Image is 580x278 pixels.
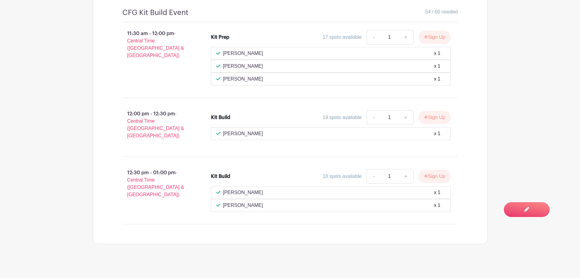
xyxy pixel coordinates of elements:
a: - [367,30,381,45]
div: Kit Prep [211,34,229,41]
p: [PERSON_NAME] [223,202,263,209]
p: [PERSON_NAME] [223,50,263,57]
p: 12:00 pm - 12:30 pm [113,108,202,142]
div: x 1 [434,63,440,70]
a: + [398,30,413,45]
p: 11:30 am - 12:00 pm [113,27,202,62]
p: [PERSON_NAME] [223,189,263,196]
p: [PERSON_NAME] [223,130,263,137]
div: 17 spots available [323,34,362,41]
div: x 1 [434,189,440,196]
p: [PERSON_NAME] [223,63,263,70]
div: Kit Build [211,173,230,180]
p: [PERSON_NAME] [223,75,263,83]
button: Sign Up [419,31,451,44]
a: + [398,110,413,125]
span: - Central Time ([GEOGRAPHIC_DATA] & [GEOGRAPHIC_DATA]) [127,170,184,197]
a: - [367,110,381,125]
div: 19 spots available [323,114,362,121]
span: - Central Time ([GEOGRAPHIC_DATA] & [GEOGRAPHIC_DATA]) [127,111,184,138]
div: x 1 [434,130,440,137]
button: Sign Up [419,170,451,183]
span: 54 / 60 needed [425,8,458,16]
h4: CFG Kit Build Event [122,8,188,17]
button: Sign Up [419,111,451,124]
a: + [398,169,413,184]
div: 18 spots available [323,173,362,180]
div: x 1 [434,50,440,57]
div: x 1 [434,75,440,83]
div: x 1 [434,202,440,209]
span: - Central Time ([GEOGRAPHIC_DATA] & [GEOGRAPHIC_DATA]) [127,31,184,58]
div: Kit Build [211,114,230,121]
a: - [367,169,381,184]
p: 12:30 pm - 01:00 pm [113,167,202,201]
